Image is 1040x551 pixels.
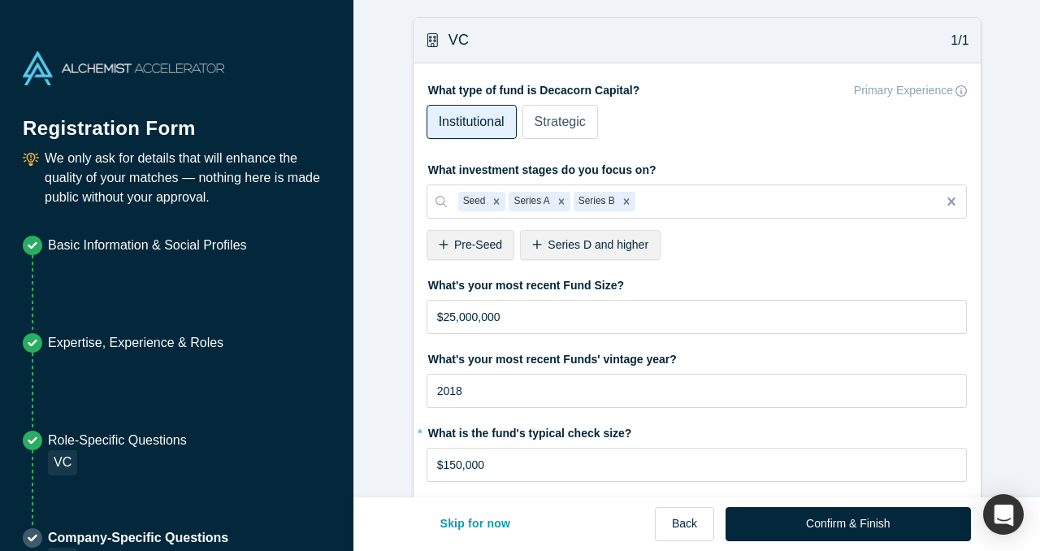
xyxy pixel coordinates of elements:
[552,192,570,211] div: Remove Series A
[454,238,502,251] span: Pre-Seed
[942,31,969,50] p: 1/1
[427,419,968,442] label: What is the fund's typical check size?
[427,300,968,334] input: $
[23,51,224,85] img: Alchemist Accelerator Logo
[439,115,505,128] span: Institutional
[854,82,953,99] p: Primary Experience
[427,230,514,260] div: Pre-Seed
[520,230,661,260] div: Series D and higher
[427,374,968,408] input: YYYY
[655,507,714,541] button: Back
[617,192,635,211] div: Remove Series B
[48,236,247,255] p: Basic Information & Social Profiles
[701,493,968,516] label: Fund’s Max check size
[427,271,968,294] label: What's your most recent Fund Size?
[423,507,528,541] button: Skip for now
[427,76,968,99] label: What type of fund is Decacorn Capital?
[23,97,331,143] h1: Registration Form
[487,192,505,211] div: Remove Seed
[448,29,470,51] h3: VC
[48,431,187,450] p: Role-Specific Questions
[427,345,968,368] label: What's your most recent Funds' vintage year?
[45,149,331,207] p: We only ask for details that will enhance the quality of your matches — nothing here is made publ...
[48,333,223,353] p: Expertise, Experience & Roles
[427,493,693,516] label: Fund’s Min check size
[427,156,968,179] label: What investment stages do you focus on?
[48,450,77,475] div: VC
[509,192,552,211] div: Series A
[535,115,586,128] span: Strategic
[726,507,970,541] button: Confirm & Finish
[574,192,617,211] div: Series B
[427,448,968,482] input: $
[548,238,648,251] span: Series D and higher
[458,192,488,211] div: Seed
[48,528,228,548] p: Company-Specific Questions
